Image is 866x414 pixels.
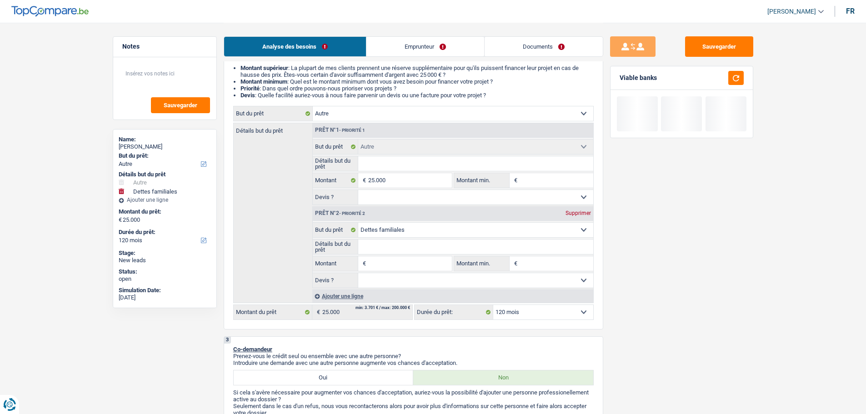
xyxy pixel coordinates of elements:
[119,294,211,301] div: [DATE]
[240,85,260,92] strong: Priorité
[454,173,510,188] label: Montant min.
[224,337,231,344] div: 3
[151,97,210,113] button: Sauvegarder
[313,127,367,133] div: Prêt n°1
[313,256,359,271] label: Montant
[240,92,255,99] span: Devis
[119,136,211,143] div: Name:
[620,74,657,82] div: Viable banks
[119,216,122,224] span: €
[313,223,359,237] label: But du prêt
[119,249,211,257] div: Stage:
[119,152,209,160] label: But du prêt:
[339,128,365,133] span: - Priorité 1
[240,78,287,85] strong: Montant minimum
[563,210,593,216] div: Supprimer
[313,156,359,171] label: Détails but du prêt
[313,210,367,216] div: Prêt n°2
[234,123,312,134] label: Détails but du prêt
[358,173,368,188] span: €
[119,287,211,294] div: Simulation Date:
[510,173,520,188] span: €
[233,353,594,359] p: Prenez-vous le crédit seul ou ensemble avec une autre personne?
[240,65,288,71] strong: Montant supérieur
[119,229,209,236] label: Durée du prêt:
[313,190,359,205] label: Devis ?
[234,305,312,319] label: Montant du prêt
[685,36,753,57] button: Sauvegarder
[355,306,410,310] div: min: 3.701 € / max: 200.000 €
[313,239,359,254] label: Détails but du prêt
[224,37,366,56] a: Analyse des besoins
[234,106,313,121] label: But du prêt
[366,37,484,56] a: Emprunteur
[413,370,593,385] label: Non
[358,256,368,271] span: €
[119,171,211,178] div: Détails but du prêt
[233,389,594,403] p: Si cela s'avère nécessaire pour augmenter vos chances d'acceptation, auriez-vous la possibilité d...
[240,65,594,78] li: : La plupart de mes clients prennent une réserve supplémentaire pour qu'ils puissent financer leu...
[164,102,197,108] span: Sauvegarder
[510,256,520,271] span: €
[846,7,855,15] div: fr
[119,268,211,275] div: Status:
[119,143,211,150] div: [PERSON_NAME]
[233,346,272,353] span: Co-demandeur
[240,85,594,92] li: : Dans quel ordre pouvons-nous prioriser vos projets ?
[122,43,207,50] h5: Notes
[312,289,593,303] div: Ajouter une ligne
[119,257,211,264] div: New leads
[767,8,816,15] span: [PERSON_NAME]
[119,275,211,283] div: open
[240,78,594,85] li: : Quel est le montant minimum dont vous avez besoin pour financer votre projet ?
[415,305,493,319] label: Durée du prêt:
[339,211,365,216] span: - Priorité 2
[485,37,603,56] a: Documents
[119,197,211,203] div: Ajouter une ligne
[454,256,510,271] label: Montant min.
[11,6,89,17] img: TopCompare Logo
[240,92,594,99] li: : Quelle facilité auriez-vous à nous faire parvenir un devis ou une facture pour votre projet ?
[313,173,359,188] label: Montant
[119,208,209,215] label: Montant du prêt:
[760,4,824,19] a: [PERSON_NAME]
[312,305,322,319] span: €
[313,140,359,154] label: But du prêt
[313,273,359,288] label: Devis ?
[233,359,594,366] p: Introduire une demande avec une autre personne augmente vos chances d'acceptation.
[234,370,414,385] label: Oui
